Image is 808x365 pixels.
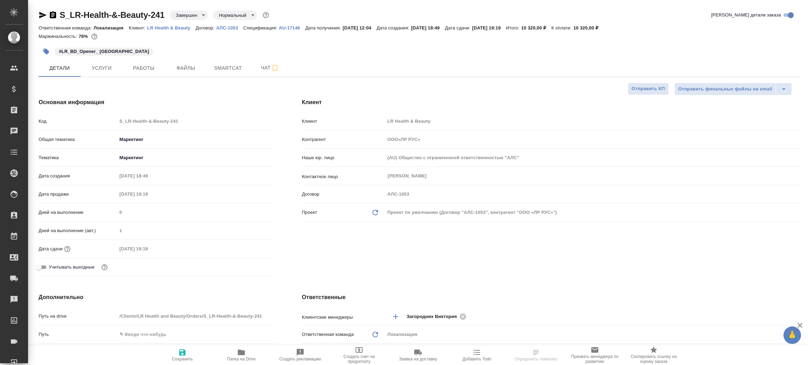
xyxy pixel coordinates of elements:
button: Добавить менеджера [387,308,404,325]
span: LR_BD_Opener_ Oberhausen [54,48,154,54]
a: AU-17146 [279,25,305,31]
button: Определить тематику [506,345,565,365]
div: Завершен [213,11,257,20]
button: Создать счет на предоплату [330,345,389,365]
input: Пустое поле [117,207,274,217]
button: Скопировать ссылку для ЯМессенджера [39,11,47,19]
p: Наше юр. лицо [302,154,385,161]
p: Общая тематика [39,136,117,143]
input: Пустое поле [117,225,274,236]
p: Дата создания: [377,25,411,31]
p: [DATE] 18:49 [411,25,445,31]
p: К оплате: [551,25,573,31]
p: Клиент: [129,25,147,31]
span: Отправить финальные файлы на email [678,85,772,93]
input: Пустое поле [385,134,800,144]
p: Итого: [506,25,521,31]
button: Нормальный [217,12,248,18]
div: Локализация [385,329,800,340]
svg: Подписаться [271,64,279,72]
button: Отправить финальные файлы на email [674,83,776,95]
p: Дата создания [39,173,117,180]
p: Путь [39,331,117,338]
span: Определить тематику [514,357,557,361]
button: 1870.00 RUB; [90,32,99,41]
p: Договор: [196,25,216,31]
p: [DATE] 12:04 [343,25,377,31]
div: Завершен [170,11,208,20]
a: LR Health & Beauty [147,25,196,31]
p: Дней на выполнение [39,209,117,216]
p: Дата сдачи [39,245,63,252]
span: Скопировать ссылку на оценку заказа [628,354,679,364]
span: Работы [127,64,161,73]
input: Пустое поле [385,189,800,199]
div: split button [674,83,792,95]
p: 10 320,00 ₽ [573,25,604,31]
input: ✎ Введи что-нибудь [117,329,274,339]
button: 🙏 [783,326,801,344]
p: Контрагент [302,136,385,143]
span: Сохранить [172,357,193,361]
button: Папка на Drive [212,345,271,365]
p: Дата сдачи: [445,25,472,31]
span: Добавить Todo [463,357,491,361]
p: Локализация [94,25,129,31]
div: Маркетинг [117,152,274,164]
span: Создать счет на предоплату [334,354,384,364]
input: Пустое поле [117,116,274,126]
input: Пустое поле [117,311,274,321]
button: Скопировать ссылку [49,11,57,19]
span: [PERSON_NAME] детали заказа [711,12,781,19]
span: Призвать менеджера по развитию [570,354,620,364]
p: Маржинальность: [39,34,79,39]
span: Создать рекламацию [280,357,321,361]
h4: Ответственные [302,293,800,302]
span: Файлы [169,64,203,73]
button: Отправить КП [628,83,669,95]
button: Скопировать ссылку на оценку заказа [624,345,683,365]
button: Если добавить услуги и заполнить их объемом, то дата рассчитается автоматически [63,244,72,254]
div: Маркетинг [117,134,274,146]
p: Клиентские менеджеры [302,314,385,321]
button: Доп статусы указывают на важность/срочность заказа [261,11,270,20]
h4: Клиент [302,98,800,107]
p: 78% [79,34,89,39]
button: Добавить тэг [39,44,54,59]
button: Призвать менеджера по развитию [565,345,624,365]
p: Контактное лицо [302,173,385,180]
span: Загородних Виктория [407,313,461,320]
span: Заявка на доставку [399,357,437,361]
input: Пустое поле [117,171,179,181]
button: Заявка на доставку [389,345,447,365]
span: Отправить КП [632,85,665,93]
h4: Дополнительно [39,293,274,302]
span: Чат [253,63,287,72]
h4: Основная информация [39,98,274,107]
p: Дата получения: [305,25,343,31]
button: Создать рекламацию [271,345,330,365]
input: Пустое поле [117,189,179,199]
p: #LR_BD_Opener_ [GEOGRAPHIC_DATA] [59,48,149,55]
span: Услуги [85,64,119,73]
p: Проект [302,209,317,216]
p: Дата продажи [39,191,117,198]
p: Договор [302,191,385,198]
input: Пустое поле [117,244,179,254]
p: Дней на выполнение (авт.) [39,227,117,234]
input: Пустое поле [385,153,800,163]
p: [DATE] 19:19 [472,25,506,31]
span: Учитывать выходные [49,264,95,271]
input: Пустое поле [385,116,800,126]
button: Завершен [174,12,199,18]
button: Open [796,316,798,317]
button: Выбери, если сб и вс нужно считать рабочими днями для выполнения заказа. [100,263,109,272]
a: АЛС-1053 [216,25,243,31]
p: Спецификация: [243,25,279,31]
p: Ответственная команда: [39,25,94,31]
a: S_LR-Health-&-Beauty-241 [60,10,164,20]
p: 10 320,00 ₽ [521,25,551,31]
